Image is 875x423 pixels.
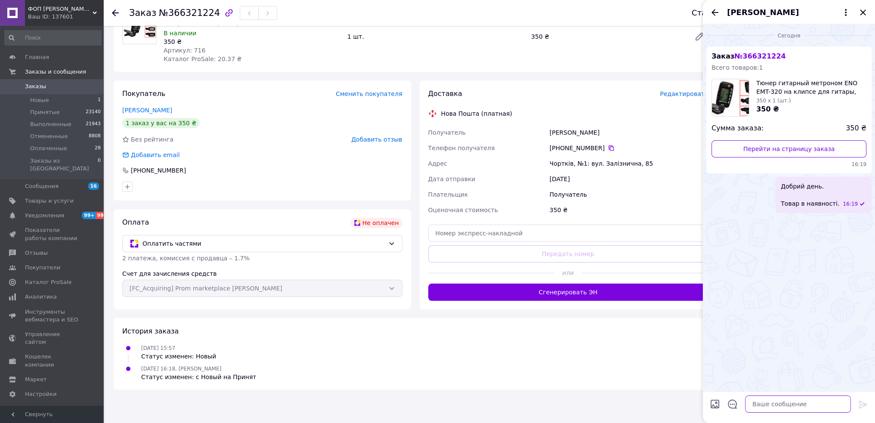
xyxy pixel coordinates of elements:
[710,7,720,18] button: Назад
[706,31,872,40] div: 12.10.2025
[95,145,101,152] span: 28
[25,264,60,272] span: Покупатели
[428,160,447,167] span: Адрес
[122,269,402,278] div: Счет для зачисления средств
[711,140,866,157] a: Перейти на страницу заказа
[122,107,172,114] a: [PERSON_NAME]
[727,398,738,410] button: Открыть шаблоны ответов
[25,53,49,61] span: Главная
[711,161,866,168] span: 16:19 12.10.2025
[25,249,48,257] span: Отзывы
[428,225,708,242] input: Номер экспресс-накладной
[711,64,763,71] span: Всего товаров: 1
[25,390,56,398] span: Настройки
[25,330,80,346] span: Управление сайтом
[164,37,340,46] div: 350 ₴
[164,47,205,54] span: Артикул: 716
[164,30,196,37] span: В наличии
[30,145,67,152] span: Оплаченные
[141,345,175,351] span: [DATE] 15:57
[25,353,80,368] span: Кошелек компании
[130,151,181,159] div: Добавить email
[550,144,708,152] div: [PHONE_NUMBER]
[25,182,59,190] span: Сообщения
[98,157,101,173] span: 0
[428,284,708,301] button: Сгенерировать ЭН
[25,68,86,76] span: Заказы и сообщения
[428,207,498,213] span: Оценочная стоимость
[846,124,866,133] span: 350 ₴
[159,8,220,18] span: №366321224
[781,182,839,208] span: Добрий день. Товар в наявності.
[25,226,80,242] span: Показатели работы компании
[25,376,47,383] span: Маркет
[428,145,495,151] span: Телефон получателя
[98,96,101,104] span: 1
[727,7,799,18] span: [PERSON_NAME]
[692,9,749,17] div: Статус заказа
[129,8,156,18] span: Заказ
[112,9,119,17] div: Вернуться назад
[344,31,528,43] div: 1 шт.
[96,212,110,219] span: 99+
[528,31,687,43] div: 350 ₴
[756,79,866,96] span: Тюнер гитарный метроном ENO EMT-320 на клипсе для гитары, бас гитары, скрипки LCD
[30,120,71,128] span: Выполненные
[660,90,708,97] span: Редактировать
[774,32,804,40] span: Сегодня
[121,151,181,159] div: Добавить email
[122,218,149,226] span: Оплата
[88,182,99,190] span: 16
[122,118,200,128] div: 1 заказ у вас на 350 ₴
[25,83,46,90] span: Заказы
[89,133,101,140] span: 8808
[428,191,468,198] span: Плательщик
[548,202,710,218] div: 350 ₴
[548,171,710,187] div: [DATE]
[164,56,241,62] span: Каталог ProSale: 20.37 ₴
[122,90,165,98] span: Покупатель
[548,156,710,171] div: Чортків, №1: вул. Залізнична, 85
[25,293,57,301] span: Аналитика
[141,366,221,372] span: [DATE] 16:18, [PERSON_NAME]
[734,52,785,60] span: № 366321224
[428,176,476,182] span: Дата отправки
[351,136,402,143] span: Добавить отзыв
[711,52,786,60] span: Заказ
[439,109,514,118] div: Нова Пошта (платная)
[131,136,173,143] span: Без рейтинга
[30,96,49,104] span: Новые
[82,212,96,219] span: 99+
[428,90,462,98] span: Доставка
[756,98,791,104] span: 350 x 1 (шт.)
[141,373,256,381] div: Статус изменен: с Новый на Принят
[711,124,764,133] span: Сумма заказа:
[843,201,858,208] span: 16:19 12.10.2025
[554,269,582,277] span: или
[25,308,80,324] span: Инструменты вебмастера и SEO
[25,278,71,286] span: Каталог ProSale
[164,11,340,26] a: Тюнер гитарный метроном ENO EMT-320 на клипсе для гитары, бас гитары, скрипки LCD
[130,166,187,175] div: [PHONE_NUMBER]
[28,5,93,13] span: ФОП Носуль С. А. работает nosul.com.ua
[712,79,749,116] img: 59475302_w100_h100_tyuner-gitarnyj-metronom.jpg
[858,7,868,18] button: Закрыть
[30,108,60,116] span: Принятые
[86,108,101,116] span: 23140
[142,239,385,248] span: Оплатить частями
[30,133,68,140] span: Отмененные
[122,327,179,335] span: История заказа
[141,352,216,361] div: Статус изменен: Новый
[28,13,103,21] div: Ваш ID: 137601
[350,218,402,228] div: Не оплачен
[428,129,466,136] span: Получатель
[25,212,64,219] span: Уведомления
[548,187,710,202] div: Получатель
[123,16,156,38] img: Тюнер гитарный метроном ENO EMT-320 на клипсе для гитары, бас гитары, скрипки LCD
[756,105,779,113] span: 350 ₴
[548,125,710,140] div: [PERSON_NAME]
[4,30,102,46] input: Поиск
[727,7,851,18] button: [PERSON_NAME]
[30,157,98,173] span: Заказы из [GEOGRAPHIC_DATA]
[86,120,101,128] span: 21943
